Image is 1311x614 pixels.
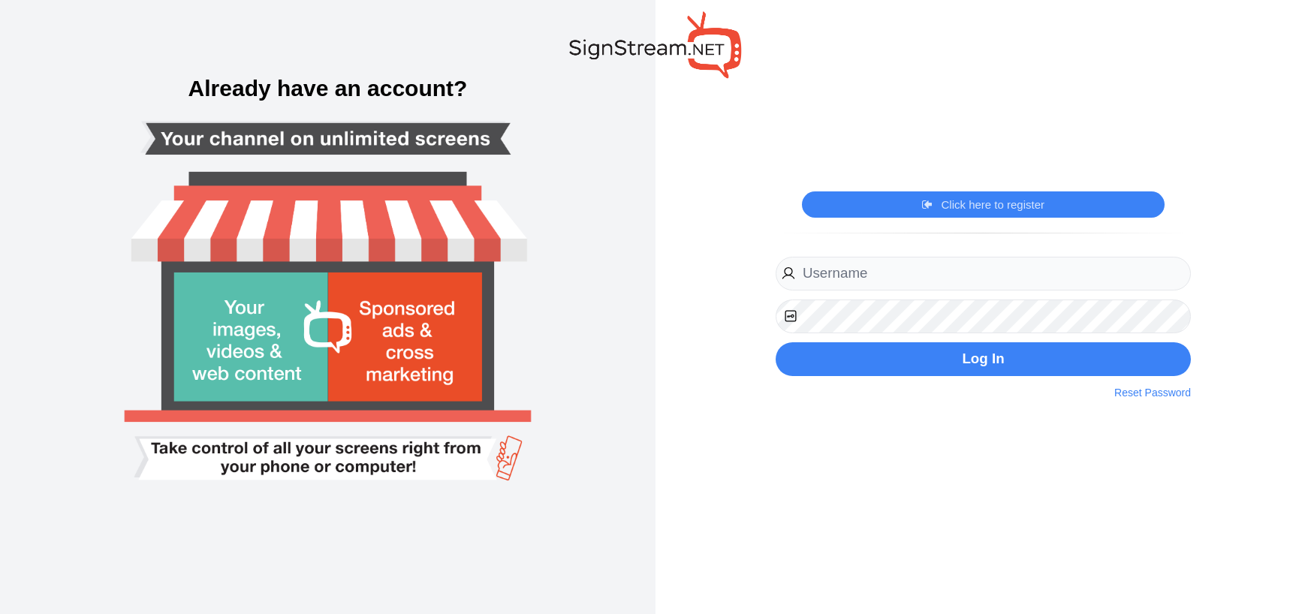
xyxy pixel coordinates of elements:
[1114,385,1191,401] a: Reset Password
[776,342,1191,376] button: Log In
[569,11,742,78] img: SignStream.NET
[1236,542,1311,614] iframe: Chat Widget
[15,77,640,100] h3: Already have an account?
[922,197,1044,212] a: Click here to register
[77,29,577,585] img: Smart tv login
[776,257,1191,290] input: Username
